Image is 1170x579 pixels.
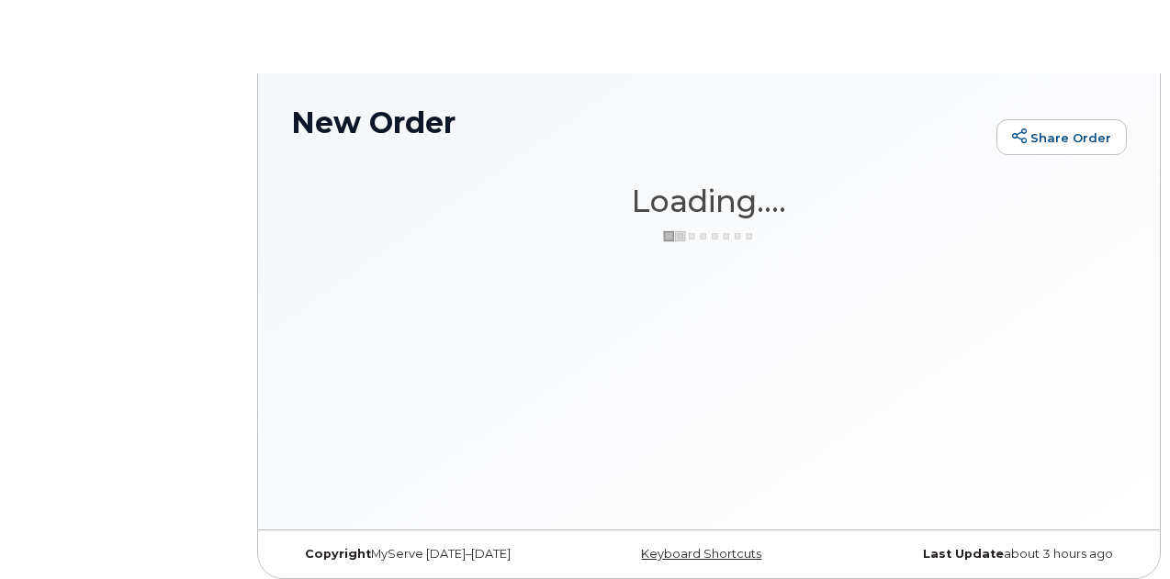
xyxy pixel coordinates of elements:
[923,547,1004,561] strong: Last Update
[849,547,1127,562] div: about 3 hours ago
[996,119,1127,156] a: Share Order
[291,184,1127,217] h1: Loading....
[291,547,569,562] div: MyServe [DATE]–[DATE]
[641,547,761,561] a: Keyboard Shortcuts
[663,229,755,243] img: ajax-loader-3a6953c30dc77f0bf724df975f13086db4f4c1262e45940f03d1251963f1bf2e.gif
[305,547,371,561] strong: Copyright
[291,106,987,139] h1: New Order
